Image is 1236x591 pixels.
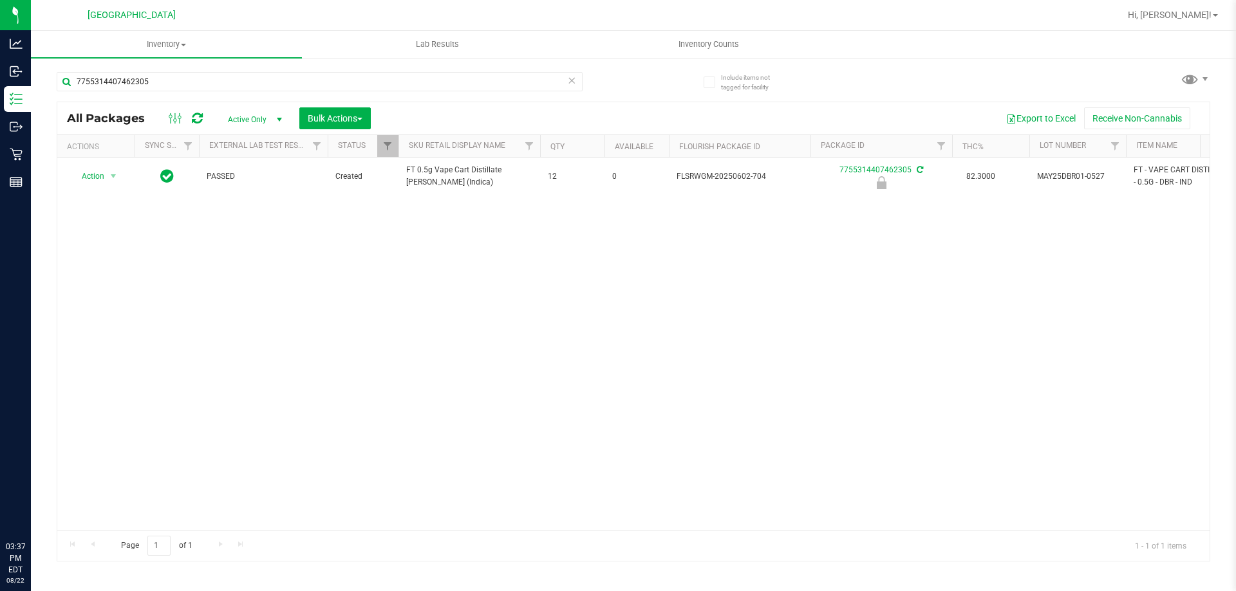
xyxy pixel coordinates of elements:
[839,165,912,174] a: 7755314407462305
[178,135,199,157] a: Filter
[110,536,203,556] span: Page of 1
[10,120,23,133] inline-svg: Outbound
[1040,141,1086,150] a: Lot Number
[335,170,391,183] span: Created
[10,148,23,161] inline-svg: Retail
[299,107,371,129] button: Bulk Actions
[209,141,310,150] a: External Lab Test Result
[677,170,803,183] span: FLSRWGM-20250602-704
[338,141,366,150] a: Status
[306,135,328,157] a: Filter
[1136,141,1177,150] a: Item Name
[612,170,661,183] span: 0
[10,176,23,188] inline-svg: Reports
[548,170,597,183] span: 12
[679,142,760,151] a: Flourish Package ID
[567,72,576,89] span: Clear
[398,39,476,50] span: Lab Results
[409,141,505,150] a: Sku Retail Display Name
[67,111,158,125] span: All Packages
[106,167,122,185] span: select
[31,39,302,50] span: Inventory
[6,541,25,576] p: 03:37 PM EDT
[1134,164,1231,188] span: FT - VAPE CART DISTILLATE - 0.5G - DBR - IND
[1125,536,1197,555] span: 1 - 1 of 1 items
[573,31,844,58] a: Inventory Counts
[207,170,320,183] span: PASSED
[406,164,532,188] span: FT 0.5g Vape Cart Distillate [PERSON_NAME] (Indica)
[31,31,302,58] a: Inventory
[88,10,176,21] span: [GEOGRAPHIC_DATA]
[145,141,194,150] a: Sync Status
[661,39,756,50] span: Inventory Counts
[809,176,954,189] div: Newly Received
[302,31,573,58] a: Lab Results
[962,142,984,151] a: THC%
[821,141,865,150] a: Package ID
[10,93,23,105] inline-svg: Inventory
[550,142,565,151] a: Qty
[70,167,105,185] span: Action
[13,488,51,527] iframe: Resource center
[10,65,23,78] inline-svg: Inbound
[915,165,923,174] span: Sync from Compliance System
[931,135,952,157] a: Filter
[1105,135,1126,157] a: Filter
[160,167,174,185] span: In Sync
[10,37,23,50] inline-svg: Analytics
[960,167,1002,186] span: 82.3000
[1037,170,1118,183] span: MAY25DBR01-0527
[998,107,1084,129] button: Export to Excel
[67,142,129,151] div: Actions
[6,576,25,585] p: 08/22
[377,135,398,157] a: Filter
[308,113,362,123] span: Bulk Actions
[147,536,171,556] input: 1
[57,72,583,91] input: Search Package ID, Item Name, SKU, Lot or Part Number...
[1084,107,1190,129] button: Receive Non-Cannabis
[615,142,653,151] a: Available
[721,73,785,92] span: Include items not tagged for facility
[1128,10,1212,20] span: Hi, [PERSON_NAME]!
[519,135,540,157] a: Filter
